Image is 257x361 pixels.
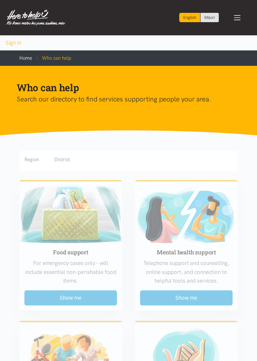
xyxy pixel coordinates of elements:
[17,81,230,94] h1: Who can help
[19,55,32,61] a: Home
[179,13,219,22] div: Language toggle
[200,13,219,22] a: Switch to Te Reo Māori
[6,10,65,26] img: Home
[224,6,251,29] button: Toggle navigation
[24,156,39,163] div: Region
[54,156,70,163] div: District
[179,13,200,22] div: Current language
[17,94,230,105] p: Search our directory to find services supporting people your area.
[32,54,71,62] li: Who can help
